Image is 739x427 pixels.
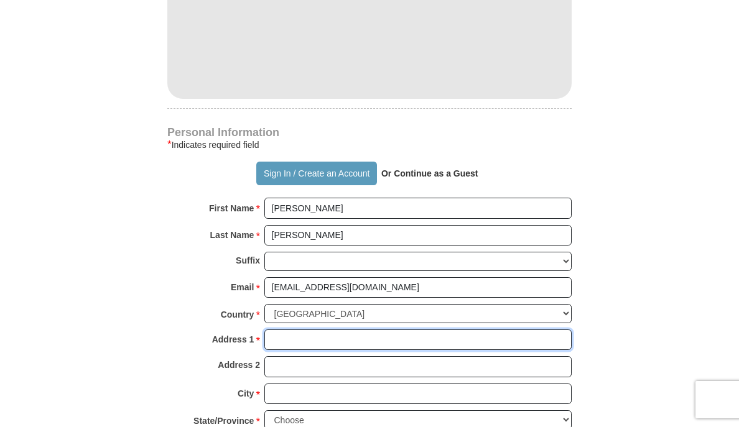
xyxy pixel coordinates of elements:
[212,331,254,348] strong: Address 1
[381,168,478,178] strong: Or Continue as a Guest
[167,127,572,137] h4: Personal Information
[167,137,572,152] div: Indicates required field
[231,278,254,296] strong: Email
[238,385,254,402] strong: City
[210,226,254,244] strong: Last Name
[236,252,260,269] strong: Suffix
[256,162,376,185] button: Sign In / Create an Account
[218,356,260,374] strong: Address 2
[221,306,254,323] strong: Country
[209,200,254,217] strong: First Name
